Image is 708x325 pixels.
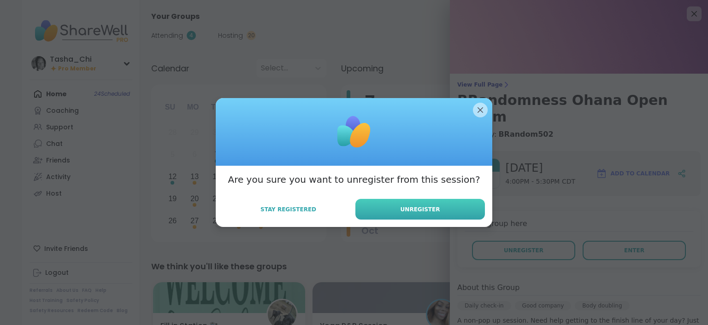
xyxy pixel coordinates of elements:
span: Stay Registered [260,205,316,214]
span: Unregister [401,205,440,214]
h3: Are you sure you want to unregister from this session? [228,173,480,186]
button: Unregister [355,199,485,220]
img: ShareWell Logomark [331,109,377,155]
button: Stay Registered [223,200,354,219]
